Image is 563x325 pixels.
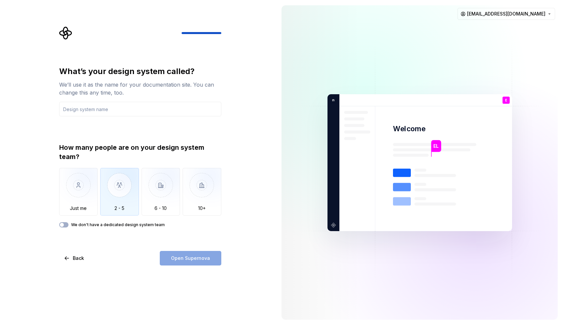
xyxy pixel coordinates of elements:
label: We don't have a dedicated design system team [71,222,165,227]
p: n [330,97,334,103]
span: Back [73,255,84,262]
div: How many people are on your design system team? [59,143,221,161]
p: EL [433,142,439,149]
svg: Supernova Logo [59,26,72,40]
span: [EMAIL_ADDRESS][DOMAIN_NAME] [467,11,545,17]
p: Welcome [393,124,425,134]
input: Design system name [59,102,221,116]
p: E [505,98,507,102]
div: We’ll use it as the name for your documentation site. You can change this any time, too. [59,81,221,97]
button: Back [59,251,90,265]
div: What’s your design system called? [59,66,221,77]
button: [EMAIL_ADDRESS][DOMAIN_NAME] [457,8,555,20]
